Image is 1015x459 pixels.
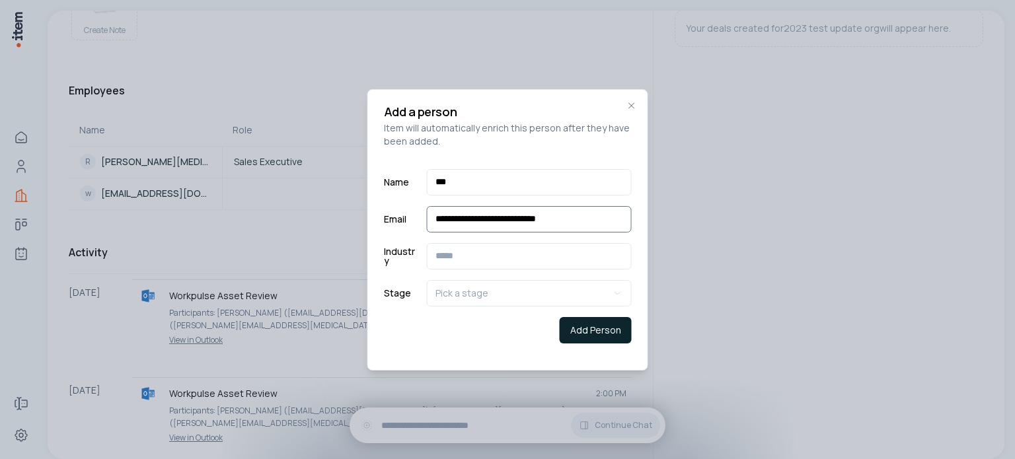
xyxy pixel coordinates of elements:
[384,106,632,118] h2: Add a person
[384,178,416,187] label: Name
[384,122,632,148] p: Item will automatically enrich this person after they have been added.
[560,317,632,343] button: Add Person
[384,289,416,298] label: Stage
[384,247,416,265] label: Industry
[384,215,416,224] label: Email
